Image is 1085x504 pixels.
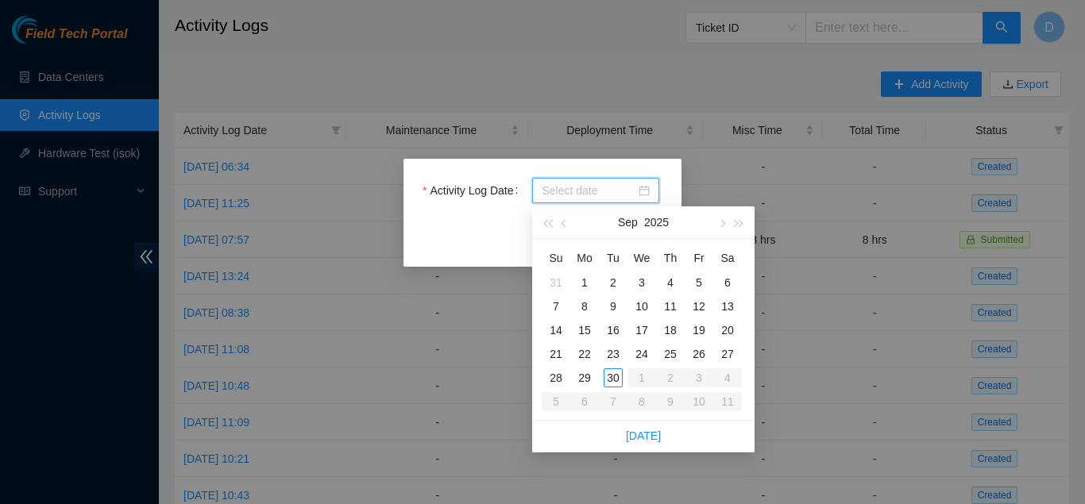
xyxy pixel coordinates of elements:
[546,321,566,340] div: 14
[718,344,737,364] div: 27
[656,342,685,366] td: 2025-09-25
[599,271,627,294] td: 2025-09-02
[713,245,742,271] th: Sa
[570,318,599,342] td: 2025-09-15
[575,321,594,340] div: 15
[546,344,566,364] div: 21
[689,321,709,340] div: 19
[546,273,566,292] div: 31
[689,297,709,316] div: 12
[627,271,656,294] td: 2025-09-03
[575,273,594,292] div: 1
[423,178,524,203] label: Activity Log Date
[599,318,627,342] td: 2025-09-16
[632,273,651,292] div: 3
[718,321,737,340] div: 20
[604,297,623,316] div: 9
[627,245,656,271] th: We
[570,366,599,390] td: 2025-09-29
[604,368,623,387] div: 30
[570,342,599,366] td: 2025-09-22
[575,368,594,387] div: 29
[542,366,570,390] td: 2025-09-28
[656,294,685,318] td: 2025-09-11
[644,206,669,238] button: 2025
[656,318,685,342] td: 2025-09-18
[546,368,566,387] div: 28
[542,342,570,366] td: 2025-09-21
[627,294,656,318] td: 2025-09-10
[626,429,661,442] a: [DATE]
[599,245,627,271] th: Tu
[661,321,680,340] div: 18
[656,245,685,271] th: Th
[599,294,627,318] td: 2025-09-09
[546,297,566,316] div: 7
[661,344,680,364] div: 25
[713,271,742,294] td: 2025-09-06
[632,344,651,364] div: 24
[718,297,737,316] div: 13
[570,245,599,271] th: Mo
[685,245,713,271] th: Fr
[570,294,599,318] td: 2025-09-08
[713,294,742,318] td: 2025-09-13
[661,273,680,292] div: 4
[685,342,713,366] td: 2025-09-26
[542,271,570,294] td: 2025-08-31
[542,182,635,199] input: Activity Log Date
[713,318,742,342] td: 2025-09-20
[604,321,623,340] div: 16
[542,294,570,318] td: 2025-09-07
[627,318,656,342] td: 2025-09-17
[575,344,594,364] div: 22
[575,297,594,316] div: 8
[685,271,713,294] td: 2025-09-05
[627,342,656,366] td: 2025-09-24
[570,271,599,294] td: 2025-09-01
[689,273,709,292] div: 5
[618,206,638,238] button: Sep
[685,318,713,342] td: 2025-09-19
[604,344,623,364] div: 23
[689,344,709,364] div: 26
[599,342,627,366] td: 2025-09-23
[685,294,713,318] td: 2025-09-12
[632,321,651,340] div: 17
[542,245,570,271] th: Su
[661,297,680,316] div: 11
[718,273,737,292] div: 6
[542,318,570,342] td: 2025-09-14
[632,297,651,316] div: 10
[713,342,742,366] td: 2025-09-27
[656,271,685,294] td: 2025-09-04
[604,273,623,292] div: 2
[599,366,627,390] td: 2025-09-30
